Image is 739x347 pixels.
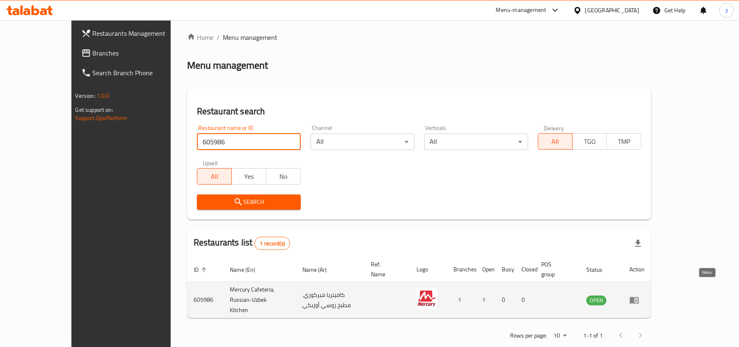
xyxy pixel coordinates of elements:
[194,265,209,275] span: ID
[235,171,263,183] span: Yes
[76,113,128,123] a: Support.OpsPlatform
[266,168,301,185] button: No
[230,265,266,275] span: Name (En)
[515,282,535,318] td: 0
[496,5,547,15] div: Menu-management
[610,136,638,148] span: TMP
[93,48,188,58] span: Branches
[75,23,195,43] a: Restaurants Management
[187,282,223,318] td: 605986
[447,257,476,282] th: Branches
[76,104,113,115] span: Get support on:
[628,234,648,253] div: Export file
[585,6,639,15] div: [GEOGRAPHIC_DATA]
[572,133,607,150] button: TGO
[476,257,495,282] th: Open
[97,90,110,101] span: 1.0.0
[255,240,290,248] span: 1 record(s)
[197,105,642,118] h2: Restaurant search
[424,134,528,150] div: All
[538,133,573,150] button: All
[576,136,604,148] span: TGO
[93,28,188,38] span: Restaurants Management
[476,282,495,318] td: 1
[495,257,515,282] th: Busy
[194,236,290,250] h2: Restaurants list
[586,296,606,305] span: OPEN
[217,32,220,42] li: /
[510,331,547,341] p: Rows per page:
[416,288,437,309] img: Mercury Cafeteria, Russian-Uzbek Kitchen
[515,257,535,282] th: Closed
[231,168,266,185] button: Yes
[311,134,414,150] div: All
[197,168,232,185] button: All
[203,160,218,166] label: Upsell
[447,282,476,318] td: 1
[187,59,268,72] h2: Menu management
[542,136,570,148] span: All
[371,259,400,279] span: Ref. Name
[302,265,337,275] span: Name (Ar)
[583,331,603,341] p: 1-1 of 1
[623,257,651,282] th: Action
[270,171,297,183] span: No
[201,171,229,183] span: All
[586,265,613,275] span: Status
[550,330,570,342] div: Rows per page:
[187,32,652,42] nav: breadcrumb
[541,259,570,279] span: POS group
[76,90,96,101] span: Version:
[75,63,195,83] a: Search Branch Phone
[187,32,213,42] a: Home
[254,237,290,250] div: Total records count
[606,133,641,150] button: TMP
[410,257,447,282] th: Logo
[223,32,277,42] span: Menu management
[197,194,301,210] button: Search
[544,125,564,131] label: Delivery
[495,282,515,318] td: 0
[75,43,195,63] a: Branches
[197,134,301,150] input: Search for restaurant name or ID..
[187,257,652,318] table: enhanced table
[296,282,364,318] td: كافيتريا ميركوري، مطبخ روسي أوزبكي
[725,6,728,15] span: z
[93,68,188,78] span: Search Branch Phone
[223,282,296,318] td: Mercury Cafeteria, Russian-Uzbek Kitchen
[204,197,294,207] span: Search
